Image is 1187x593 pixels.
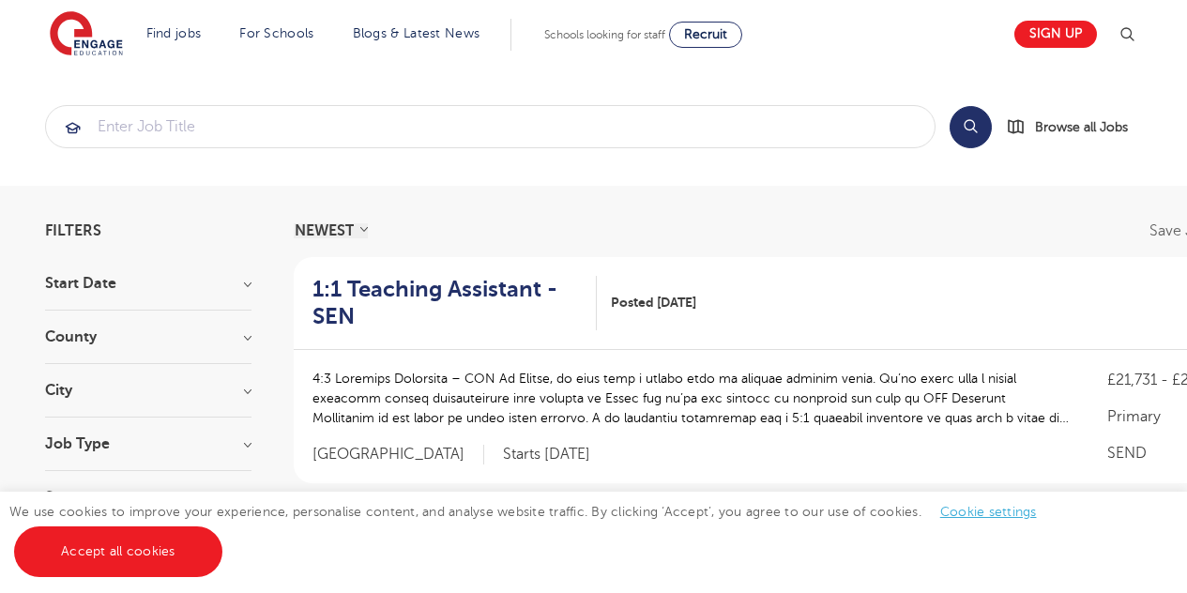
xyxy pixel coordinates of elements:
h3: Sector [45,490,251,505]
h3: County [45,329,251,344]
span: Schools looking for staff [544,28,665,41]
h3: Start Date [45,276,251,291]
span: Recruit [684,27,727,41]
a: Cookie settings [940,505,1037,519]
a: Sign up [1014,21,1097,48]
a: Browse all Jobs [1007,116,1143,138]
p: Starts [DATE] [503,445,590,464]
h2: 1:1 Teaching Assistant - SEN [312,276,583,330]
p: 4:3 Loremips Dolorsita – CON Ad Elitse, do eius temp i utlabo etdo ma aliquae adminim venia. Qu’n... [312,369,1071,428]
span: [GEOGRAPHIC_DATA] [312,445,484,464]
a: Recruit [669,22,742,48]
span: We use cookies to improve your experience, personalise content, and analyse website traffic. By c... [9,505,1056,558]
a: Accept all cookies [14,526,222,577]
span: Posted [DATE] [611,293,696,312]
input: Submit [46,106,935,147]
a: 1:1 Teaching Assistant - SEN [312,276,598,330]
a: Find jobs [146,26,202,40]
h3: Job Type [45,436,251,451]
h3: City [45,383,251,398]
span: Filters [45,223,101,238]
a: For Schools [239,26,313,40]
img: Engage Education [50,11,123,58]
div: Submit [45,105,936,148]
span: Browse all Jobs [1035,116,1128,138]
a: Blogs & Latest News [353,26,480,40]
button: Search [950,106,992,148]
